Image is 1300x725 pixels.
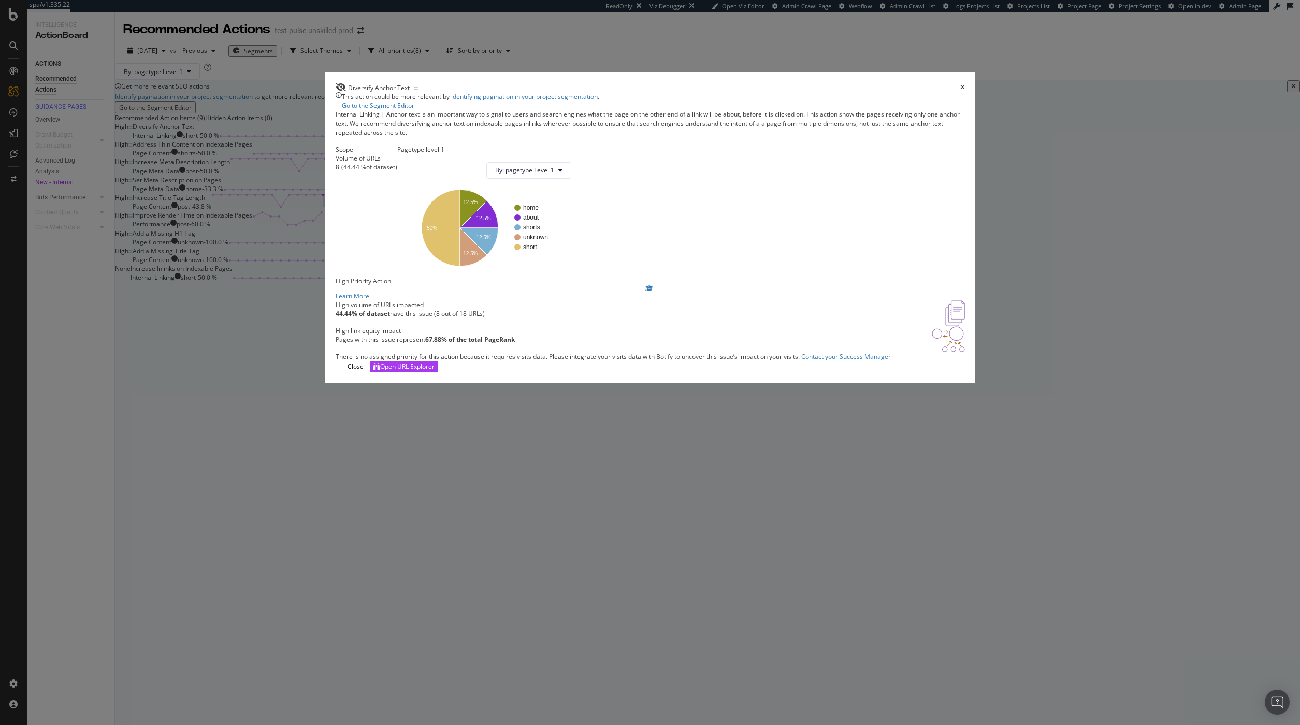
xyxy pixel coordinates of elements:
[348,83,410,92] span: Diversify Anchor Text
[336,335,515,344] p: Pages with this issue represent
[463,251,478,256] text: 12.5%
[1265,690,1290,715] div: Open Intercom Messenger
[397,145,580,154] div: Pagetype level 1
[381,110,385,119] span: |
[341,163,397,171] div: ( 44.44 % of dataset )
[336,300,485,309] div: High volume of URLs impacted
[336,110,965,136] div: Anchor text is an important way to signal to users and search engines what the page on the other ...
[325,72,975,383] div: modal
[336,309,390,318] strong: 44.44% of dataset
[523,243,537,251] text: short
[523,204,539,211] text: home
[523,234,548,241] text: unknown
[336,326,515,335] div: High link equity impact
[370,361,438,372] button: Open URL Explorer
[945,300,964,326] img: e5DMFwAAAABJRU5ErkJggg==
[427,225,437,230] text: 50%
[336,154,397,163] div: Volume of URLs
[451,92,598,101] a: identifying pagination in your project segmentation
[380,362,435,371] div: Open URL Explorer
[336,92,965,110] div: info banner
[406,187,571,268] svg: A chart.
[932,326,964,352] img: DDxVyA23.png
[336,145,397,154] div: Scope
[342,101,414,110] a: Go to the Segment Editor
[463,199,478,205] text: 12.5%
[336,110,380,119] span: Internal Linking
[414,87,418,90] img: Equal
[336,285,965,300] a: Learn More
[342,92,599,110] div: This action could be more relevant by .
[476,215,490,221] text: 12.5%
[336,292,965,300] div: Learn More
[336,309,485,318] p: have this issue (8 out of 18 URLs)
[495,166,554,175] span: By: pagetype Level 1
[476,235,490,240] text: 12.5%
[960,83,965,92] div: times
[523,224,540,231] text: shorts
[486,162,571,179] button: By: pagetype Level 1
[336,83,346,91] div: eye-slash
[348,362,364,371] div: Close
[800,352,891,361] a: Contact your Success Manager
[336,163,339,171] div: 8
[336,277,391,285] span: High Priority Action
[336,352,965,361] div: There is no assigned priority for this action because it requires visits data. Please integrate y...
[523,214,539,221] text: about
[344,361,367,372] button: Close
[425,335,515,344] strong: 67.88% of the total PageRank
